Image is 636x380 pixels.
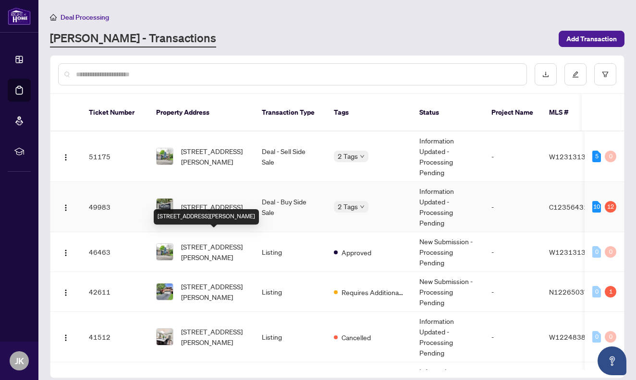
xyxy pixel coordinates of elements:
[81,131,148,182] td: 51175
[157,329,173,345] img: thumbnail-img
[360,204,365,209] span: down
[8,7,31,25] img: logo
[157,244,173,260] img: thumbnail-img
[58,199,73,214] button: Logo
[559,31,624,47] button: Add Transaction
[605,246,616,258] div: 0
[157,284,173,300] img: thumbnail-img
[62,334,70,342] img: Logo
[58,329,73,344] button: Logo
[58,149,73,164] button: Logo
[594,63,616,85] button: filter
[542,71,549,78] span: download
[58,284,73,299] button: Logo
[62,249,70,257] img: Logo
[412,232,484,272] td: New Submission - Processing Pending
[181,202,243,212] span: [STREET_ADDRESS]
[62,204,70,212] img: Logo
[605,151,616,162] div: 0
[605,201,616,213] div: 12
[81,182,148,232] td: 49983
[484,312,541,362] td: -
[181,326,246,347] span: [STREET_ADDRESS][PERSON_NAME]
[535,63,557,85] button: download
[254,131,326,182] td: Deal - Sell Side Sale
[338,151,358,162] span: 2 Tags
[598,346,626,375] button: Open asap
[412,131,484,182] td: Information Updated - Processing Pending
[338,201,358,212] span: 2 Tags
[81,312,148,362] td: 41512
[484,94,541,131] th: Project Name
[157,148,173,165] img: thumbnail-img
[148,94,254,131] th: Property Address
[181,146,246,167] span: [STREET_ADDRESS][PERSON_NAME]
[592,201,601,213] div: 10
[412,272,484,312] td: New Submission - Processing Pending
[326,94,412,131] th: Tags
[566,31,617,47] span: Add Transaction
[157,199,173,215] img: thumbnail-img
[360,154,365,159] span: down
[605,331,616,343] div: 0
[541,94,599,131] th: MLS #
[412,312,484,362] td: Information Updated - Processing Pending
[254,312,326,362] td: Listing
[58,244,73,260] button: Logo
[592,331,601,343] div: 0
[549,332,590,341] span: W12248381
[484,232,541,272] td: -
[592,286,601,297] div: 0
[254,272,326,312] td: Listing
[572,71,579,78] span: edit
[50,30,216,47] a: [PERSON_NAME] - Transactions
[484,272,541,312] td: -
[549,202,588,211] span: C12356431
[254,94,326,131] th: Transaction Type
[50,14,57,21] span: home
[549,287,588,296] span: N12265037
[15,354,24,368] span: JK
[62,289,70,297] img: Logo
[412,182,484,232] td: Information Updated - Processing Pending
[254,182,326,232] td: Deal - Buy Side Sale
[61,13,109,22] span: Deal Processing
[62,154,70,161] img: Logo
[549,152,590,161] span: W12313136
[549,248,590,256] span: W12313136
[181,281,246,302] span: [STREET_ADDRESS][PERSON_NAME]
[564,63,587,85] button: edit
[412,94,484,131] th: Status
[484,182,541,232] td: -
[254,232,326,272] td: Listing
[81,94,148,131] th: Ticket Number
[342,247,371,258] span: Approved
[602,71,609,78] span: filter
[81,272,148,312] td: 42611
[592,151,601,162] div: 5
[484,131,541,182] td: -
[181,241,246,262] span: [STREET_ADDRESS][PERSON_NAME]
[342,332,371,343] span: Cancelled
[342,287,404,297] span: Requires Additional Docs
[81,232,148,272] td: 46463
[592,246,601,258] div: 0
[605,286,616,297] div: 1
